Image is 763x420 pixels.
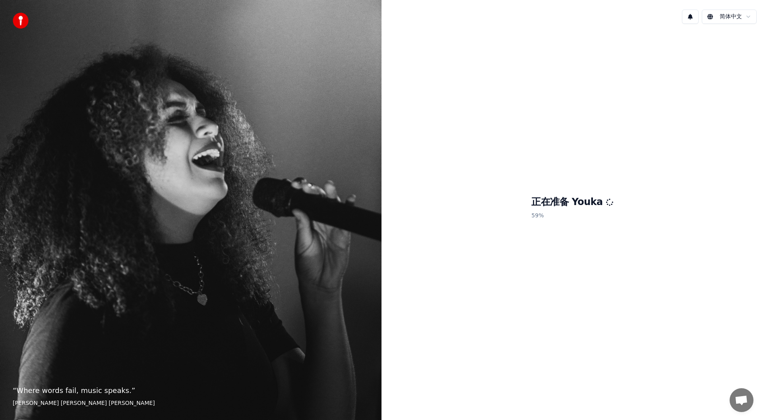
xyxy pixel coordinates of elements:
[13,399,369,407] footer: [PERSON_NAME] [PERSON_NAME] [PERSON_NAME]
[13,385,369,396] p: “ Where words fail, music speaks. ”
[730,388,753,412] div: 开放式聊天
[531,209,613,223] p: 59 %
[531,196,613,209] h1: 正在准备 Youka
[13,13,29,29] img: youka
